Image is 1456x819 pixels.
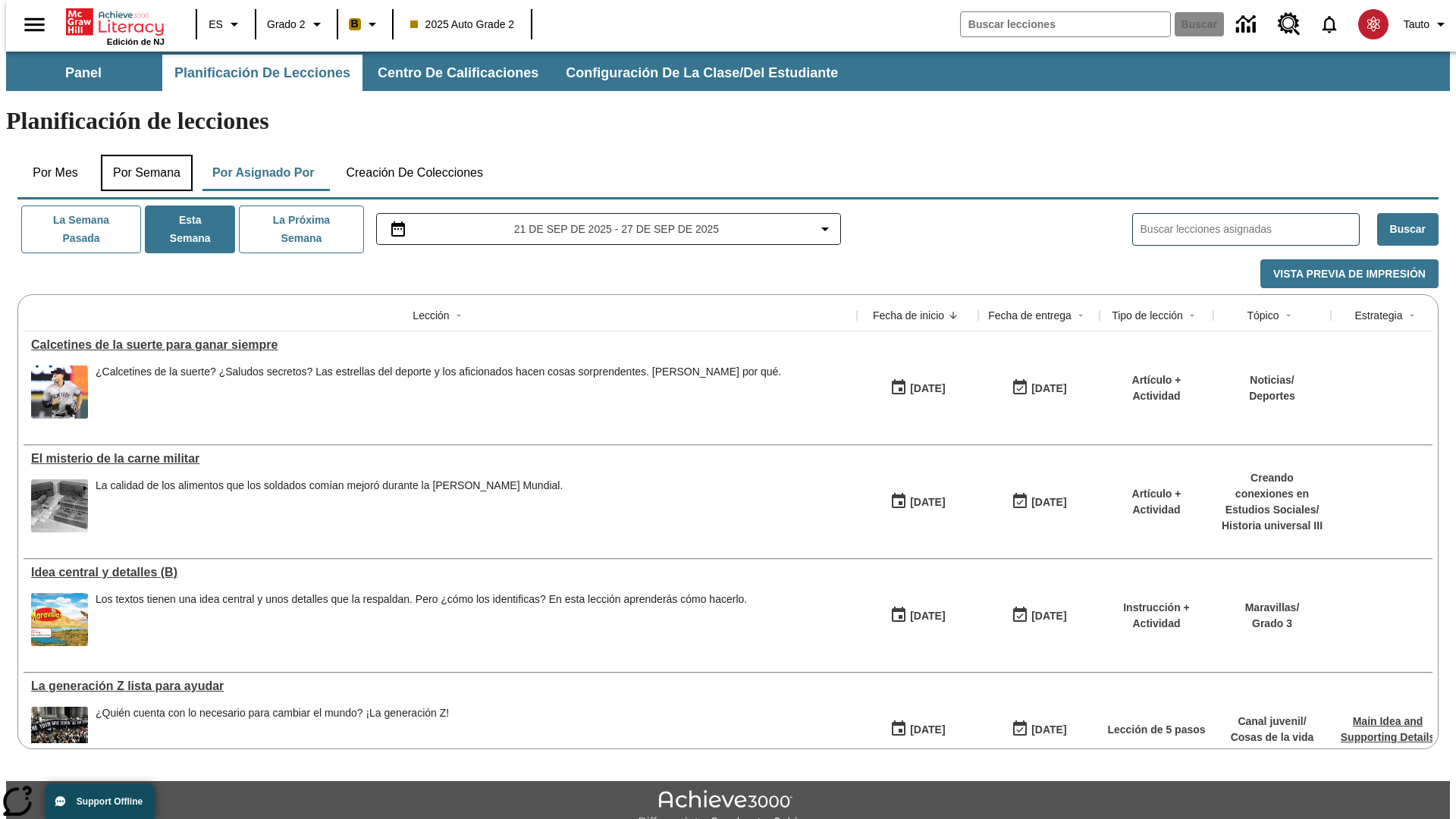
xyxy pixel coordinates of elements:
a: Notificaciones [1310,5,1349,44]
a: El misterio de la carne militar , Lecciones [31,452,849,466]
div: Fecha de entrega [988,308,1072,323]
button: Por semana [101,155,193,191]
p: Maravillas / [1245,600,1300,616]
button: Vista previa de impresión [1260,259,1439,289]
button: Panel [8,55,159,91]
div: Lección [413,308,449,323]
button: Por asignado por [200,155,327,191]
a: Calcetines de la suerte para ganar siempre, Lecciones [31,338,849,352]
div: [DATE] [910,720,945,739]
div: La generación Z lista para ayudar [31,679,849,693]
button: 09/21/25: Primer día en que estuvo disponible la lección [885,601,950,630]
p: Artículo + Actividad [1107,372,1206,404]
div: Fecha de inicio [873,308,944,323]
p: Creando conexiones en Estudios Sociales / [1221,470,1323,518]
button: Sort [1403,306,1421,325]
div: ¿Quién cuenta con lo necesario para cambiar el mundo? ¡La generación Z! [96,707,449,760]
div: [DATE] [1031,493,1066,512]
button: 09/21/25: Último día en que podrá accederse la lección [1006,488,1072,516]
div: Portada [66,5,165,46]
button: Support Offline [45,784,155,819]
div: Subbarra de navegación [6,52,1450,91]
button: 09/21/25: Primer día en que estuvo disponible la lección [885,715,950,744]
a: Main Idea and Supporting Details [1341,715,1435,743]
div: [DATE] [910,379,945,398]
span: Support Offline [77,796,143,807]
img: Un grupo de manifestantes protestan frente al Museo Americano de Historia Natural en la ciudad de... [31,707,88,760]
div: Subbarra de navegación [6,55,852,91]
button: 09/25/25: Último día en que podrá accederse la lección [1006,374,1072,403]
p: Canal juvenil / [1231,714,1314,730]
button: Lenguaje: ES, Selecciona un idioma [202,11,250,38]
span: Configuración de la clase/del estudiante [566,64,838,82]
span: B [351,14,359,33]
button: La semana pasada [21,206,141,253]
span: 2025 Auto Grade 2 [410,17,515,33]
button: Seleccione el intervalo de fechas opción del menú [383,220,835,238]
p: Lección de 5 pasos [1107,722,1205,738]
div: [DATE] [910,607,945,626]
a: Centro de información [1227,4,1269,45]
a: Portada [66,7,165,37]
span: Edición de NJ [107,37,165,46]
span: ¿Calcetines de la suerte? ¿Saludos secretos? Las estrellas del deporte y los aficionados hacen co... [96,366,781,419]
span: Grado 2 [267,17,306,33]
span: ES [209,17,223,33]
button: Planificación de lecciones [162,55,362,91]
p: Noticias / [1249,372,1295,388]
p: La calidad de los alimentos que los soldados comían mejoró durante la [PERSON_NAME] Mundial. [96,479,563,492]
p: Historia universal III [1221,518,1323,534]
span: 21 de sep de 2025 - 27 de sep de 2025 [514,221,719,237]
button: La próxima semana [239,206,363,253]
button: 09/21/25: Último día en que podrá accederse la lección [1006,601,1072,630]
div: Estrategia [1354,308,1402,323]
div: Tipo de lección [1112,308,1183,323]
button: Sort [450,306,468,325]
button: Escoja un nuevo avatar [1349,5,1398,44]
button: Sort [944,306,962,325]
a: La generación Z lista para ayudar , Lecciones [31,679,849,693]
button: 09/25/25: Primer día en que estuvo disponible la lección [885,374,950,403]
button: Boost El color de la clase es anaranjado claro. Cambiar el color de la clase. [343,11,388,38]
input: Buscar lecciones asignadas [1141,218,1359,240]
a: Idea central y detalles (B), Lecciones [31,566,849,579]
img: avatar image [1358,9,1389,39]
button: Configuración de la clase/del estudiante [554,55,850,91]
div: Los textos tienen una idea central y unos detalles que la respaldan. Pero ¿cómo los identificas? ... [96,593,747,646]
button: Grado: Grado 2, Elige un grado [261,11,332,38]
svg: Collapse Date Range Filter [816,220,834,238]
img: Fotografía en blanco y negro que muestra cajas de raciones de comida militares con la etiqueta U.... [31,479,88,532]
p: Artículo + Actividad [1107,486,1206,518]
img: un jugador de béisbol hace una pompa de chicle mientras corre. [31,366,88,419]
div: Los textos tienen una idea central y unos detalles que la respaldan. Pero ¿cómo los identificas? ... [96,593,747,606]
div: [DATE] [910,493,945,512]
h1: Planificación de lecciones [6,107,1450,135]
div: [DATE] [1031,720,1066,739]
button: Esta semana [145,206,235,253]
div: La calidad de los alimentos que los soldados comían mejoró durante la Segunda Guerra Mundial. [96,479,563,532]
button: 09/21/25: Primer día en que estuvo disponible la lección [885,488,950,516]
div: ¿Quién cuenta con lo necesario para cambiar el mundo? ¡La generación Z! [96,707,449,720]
div: [DATE] [1031,607,1066,626]
button: Abrir el menú lateral [12,2,57,47]
span: Tauto [1404,17,1429,33]
input: Buscar campo [961,12,1170,36]
button: Por mes [17,155,93,191]
a: Centro de recursos, Se abrirá en una pestaña nueva. [1269,4,1310,45]
div: [DATE] [1031,379,1066,398]
div: Idea central y detalles (B) [31,566,849,579]
div: El misterio de la carne militar [31,452,849,466]
button: Centro de calificaciones [366,55,551,91]
button: Perfil/Configuración [1398,11,1456,38]
button: Buscar [1377,213,1439,246]
img: portada de Maravillas de tercer grado: una mariposa vuela sobre un campo y un río, con montañas a... [31,593,88,646]
button: Creación de colecciones [334,155,495,191]
p: Instrucción + Actividad [1107,600,1206,632]
button: 09/21/25: Último día en que podrá accederse la lección [1006,715,1072,744]
p: Grado 3 [1245,616,1300,632]
button: Sort [1279,306,1298,325]
p: Deportes [1249,388,1295,404]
